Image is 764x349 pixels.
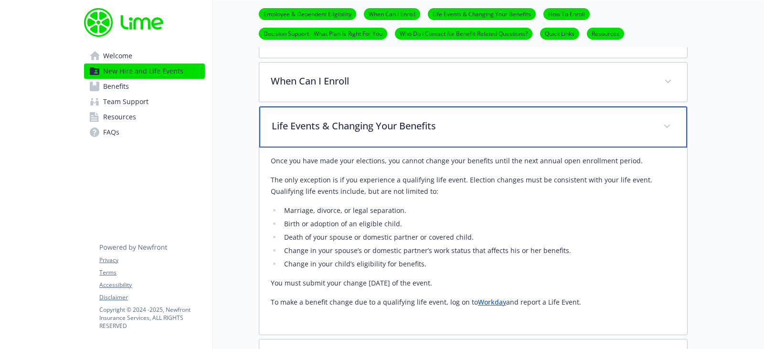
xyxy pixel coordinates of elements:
li: Change in your child’s eligibility for benefits. [281,258,676,270]
div: When Can I Enroll [259,63,687,102]
span: New Hire and Life Events [103,63,183,79]
div: Life Events & Changing Your Benefits [259,106,687,148]
a: Employee & Dependent Eligibility [259,9,356,18]
a: Accessibility [99,281,204,289]
a: Team Support [84,94,205,109]
span: Resources [103,109,136,125]
span: FAQs [103,125,119,140]
a: New Hire and Life Events [84,63,205,79]
li: Marriage, divorce, or legal separation. [281,205,676,216]
a: Privacy [99,256,204,264]
li: Birth or adoption of an eligible child. [281,218,676,230]
p: Life Events & Changing Your Benefits [272,119,652,133]
li: Death of your spouse or domestic partner or covered child. [281,232,676,243]
a: Life Events & Changing Your Benefits [428,9,536,18]
a: Terms [99,268,204,277]
p: You must submit your change [DATE] of the event. [271,277,676,289]
a: Welcome [84,48,205,63]
p: The only exception is if you experience a qualifying life event. Election changes must be consist... [271,174,676,197]
a: Decision Support - What Plan Is Right For You [259,29,387,38]
a: FAQs [84,125,205,140]
a: Benefits [84,79,205,94]
a: Disclaimer [99,293,204,302]
p: Once you have made your elections, you cannot change your benefits until the next annual open enr... [271,155,676,167]
p: Copyright © 2024 - 2025 , Newfront Insurance Services, ALL RIGHTS RESERVED [99,306,204,330]
div: Life Events & Changing Your Benefits [259,148,687,335]
a: Resources [587,29,624,38]
p: When Can I Enroll [271,74,653,88]
a: Resources [84,109,205,125]
a: Workday [478,297,506,307]
a: When Can I Enroll [364,9,420,18]
span: Benefits [103,79,129,94]
a: How To Enroll [543,9,590,18]
a: Who Do I Contact for Benefit-Related Questions? [395,29,532,38]
p: To make a benefit change due to a qualifying life event, log on to and report a Life Event. [271,296,676,308]
span: Team Support [103,94,149,109]
a: Quick Links [540,29,579,38]
span: Welcome [103,48,132,63]
li: Change in your spouse’s or domestic partner’s work status that affects his or her benefits. [281,245,676,256]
